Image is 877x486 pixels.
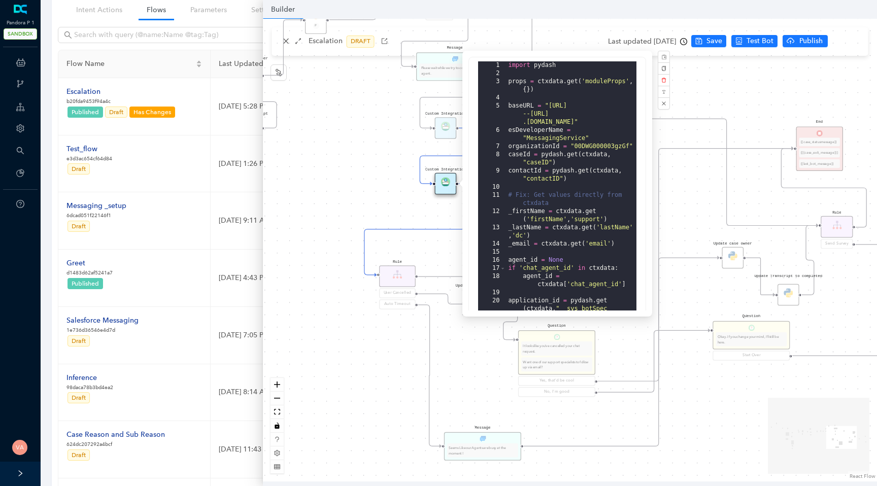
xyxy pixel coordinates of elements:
p: b20fda9453f94a4c [66,97,176,106]
div: Salesforce Messaging [66,315,139,326]
div: RuleRuleUser CancelledAuto Timeout [379,265,416,310]
div: 1 [478,61,506,70]
div: 20 [478,297,506,321]
th: Last Updated [211,50,427,78]
div: Messaging _setup [66,200,126,212]
div: MessageMessagePlease wait while we try to connect you to an agent. [416,52,493,81]
div: Escalation [66,86,176,97]
th: Flow Name [58,50,211,78]
input: Search with query (@name:Name @tag:Tag) [74,29,297,41]
span: branches [16,80,24,88]
a: Intent Actions [68,1,130,19]
span: Draft [109,109,123,116]
pre: Rule [832,210,841,216]
td: [DATE] 9:11 AM [211,192,427,250]
g: Edge from reactflownode_500ea1b3-2da3-4578-a88f-a77607dc2036 to reactflownode_6bfcf874-3d54-4efe-... [401,10,468,73]
td: [DATE] 4:43 PM [211,250,427,307]
g: Edge from 29cff72d-0b5c-5043-3dc6-5f1405448c60 to d0bbe43c-40c1-38fb-fc1e-478dab705eba [418,288,479,310]
g: Edge from 5a63d3c8-7fc7-19cc-b81f-76737f20cc52 to 89313f32-ce24-4c5f-c8e4-ade9e0f2e767 [635,113,818,232]
div: 6 [478,126,506,143]
pre: Rule [393,259,402,265]
div: Update Transcript to completedCode [778,284,799,306]
div: FlowModuleP [305,6,327,34]
div: 14 [478,240,506,248]
pre: Question [743,314,761,320]
div: 16 [478,256,506,264]
td: [DATE] 1:26 PM [211,135,427,193]
g: Edge from reactflownode_3eb68698-bdce-4fea-8fe5-01d477388baf to 29cff72d-0b5c-5043-3dc6-5f1405448c60 [364,178,471,281]
span: Draft [72,337,86,344]
p: d1483d62af5241a7 [66,269,113,277]
p: 6dcad051f22146f1 [66,212,126,220]
span: Flow Name [66,58,194,70]
div: Update case ownerCode [722,247,744,269]
pre: Update case owner [714,241,752,247]
div: 18 [478,272,506,289]
div: 17 [478,264,506,272]
span: Draft [72,165,86,172]
p: 1e736d36546e4d7d [66,326,139,334]
span: Draft [72,223,86,230]
div: 12 [478,207,506,224]
div: 19 [478,289,506,297]
span: search [16,147,24,155]
div: Greet [66,258,113,269]
div: 3 [478,78,506,94]
div: Test_flow [66,144,112,155]
div: 2 [478,70,506,78]
div: Custom IntegrationLookup [435,117,457,139]
div: 4 [478,94,506,102]
div: Inference [66,372,113,384]
g: Edge from 4cda93ab-c35c-05f4-023b-b7e1b285c39d to d93e7881-5cd4-292f-e5cc-ac2fb09eecc7 [225,69,277,134]
div: 11 [478,191,506,207]
p: 624dc207292a4bcf [66,440,165,448]
img: Lookup [441,177,450,186]
div: Custom IntegrationLookup [435,173,457,195]
span: setting [16,124,24,132]
pre: Message [447,45,463,51]
pre: Message [475,425,491,431]
div: 9 [478,167,506,183]
td: [DATE] 5:28 PM [211,78,427,135]
a: Parameters [182,1,235,19]
pre: Custom Integration [425,167,466,173]
td: [DATE] 7:05 PM [211,307,427,364]
g: Edge from reactflownode_b8ab5223-0faa-4141-86a2-8c96f158c4a0 to 5bce415a-5f3e-a0d8-7066-182718b79c5a [524,143,794,453]
pre: Update Transcript to completed [750,274,827,278]
g: Edge from 29cff72d-0b5c-5043-3dc6-5f1405448c60 to 5a63d3c8-7fc7-19cc-b81f-76737f20cc52 [418,113,609,283]
pre: Custom Integration [425,111,466,117]
div: EndEnd{{case_statusmessage}}{{{case_exit_message}}}{{last_bot_message}} [796,126,843,171]
span: Draft [72,452,86,459]
p: 98daca78b3bd4ea2 [66,384,113,392]
g: Edge from 29cff72d-0b5c-5043-3dc6-5f1405448c60 to reactflownode_b8ab5223-0faa-4141-86a2-8c96f158c4a0 [418,299,442,453]
g: Edge from 89313f32-ce24-4c5f-c8e4-ade9e0f2e767 to 5bce415a-5f3e-a0d8-7066-182718b79c5a [782,143,867,233]
p: e3d3ac654cf64d84 [66,155,112,163]
td: [DATE] 8:14 AM [211,364,427,422]
div: MessageMessageSeems Like our Agents are busy at the moment ! [444,432,521,461]
div: 5 [478,102,506,126]
span: Published [72,280,99,287]
g: Edge from reactflownode_62c64d04-8359-4c57-9333-2ccd274ee671 to reactflownode_3eb68698-bdce-4fea-... [420,122,471,190]
td: [DATE] 11:43 PM [211,421,427,478]
div: 15 [478,248,506,256]
g: Edge from 52eb8563-8965-e084-6ede-8c9ab9cbed2b to edade8dd-9216-38d1-ae96-c522582a8457 [746,252,775,301]
span: Has Changes [133,109,171,116]
a: Flows [139,1,174,19]
g: Edge from d0bbe43c-40c1-38fb-fc1e-478dab705eba to f725a0e5-1b82-bd07-fd45-c32c23656e63 [503,298,518,346]
span: question-circle [16,200,24,208]
div: 7 [478,143,506,151]
g: Edge from f725a0e5-1b82-bd07-fd45-c32c23656e63 to 87a3663d-b837-3afb-c101-50e45a6541d8 [598,324,710,398]
div: 10 [478,183,506,191]
pre: Question [548,323,566,329]
div: QuestionQuestionOkay. If you change your mind, I'll still be here.Start Over [713,321,790,362]
g: Edge from reactflownode_6bfcf874-3d54-4efe-898e-1b61c79df019 to reactflownode_62c64d04-8359-4c57-... [420,60,509,134]
span: Last Updated [219,58,410,70]
pre: Update Chat to Missed with Delay [453,284,530,288]
pre: End [816,119,823,125]
a: Settings [243,1,286,19]
div: 8 [478,151,506,167]
g: Edge from f725a0e5-1b82-bd07-fd45-c32c23656e63 to 52eb8563-8965-e084-6ede-8c9ab9cbed2b [598,252,720,388]
span: pie-chart [16,169,24,177]
g: Edge from edade8dd-9216-38d1-ae96-c522582a8457 to 89313f32-ce24-4c5f-c8e4-ade9e0f2e767 [802,219,819,301]
span: Published [72,109,99,116]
